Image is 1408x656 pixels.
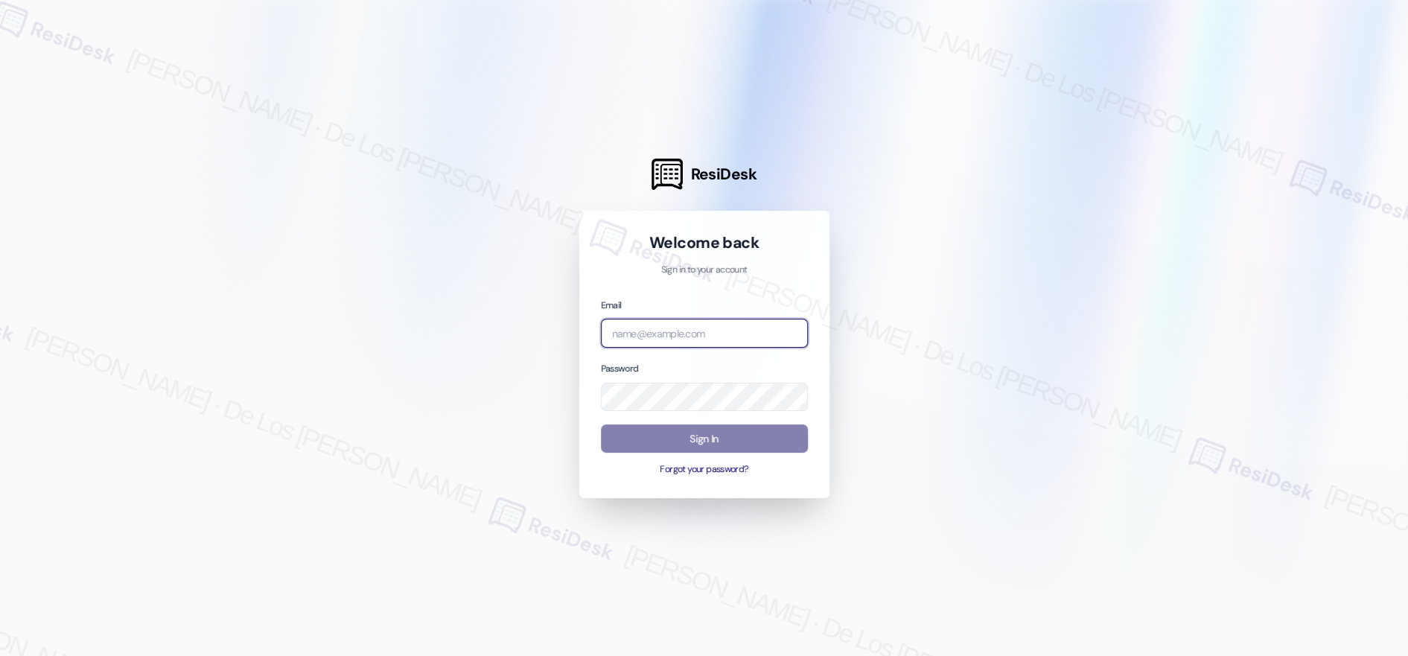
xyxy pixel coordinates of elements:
button: Sign In [601,424,808,453]
button: Forgot your password? [601,463,808,477]
p: Sign in to your account [601,264,808,277]
h1: Welcome back [601,232,808,253]
input: name@example.com [601,319,808,348]
label: Email [601,299,622,311]
span: ResiDesk [690,164,756,185]
img: ResiDesk Logo [652,159,683,190]
label: Password [601,363,639,375]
